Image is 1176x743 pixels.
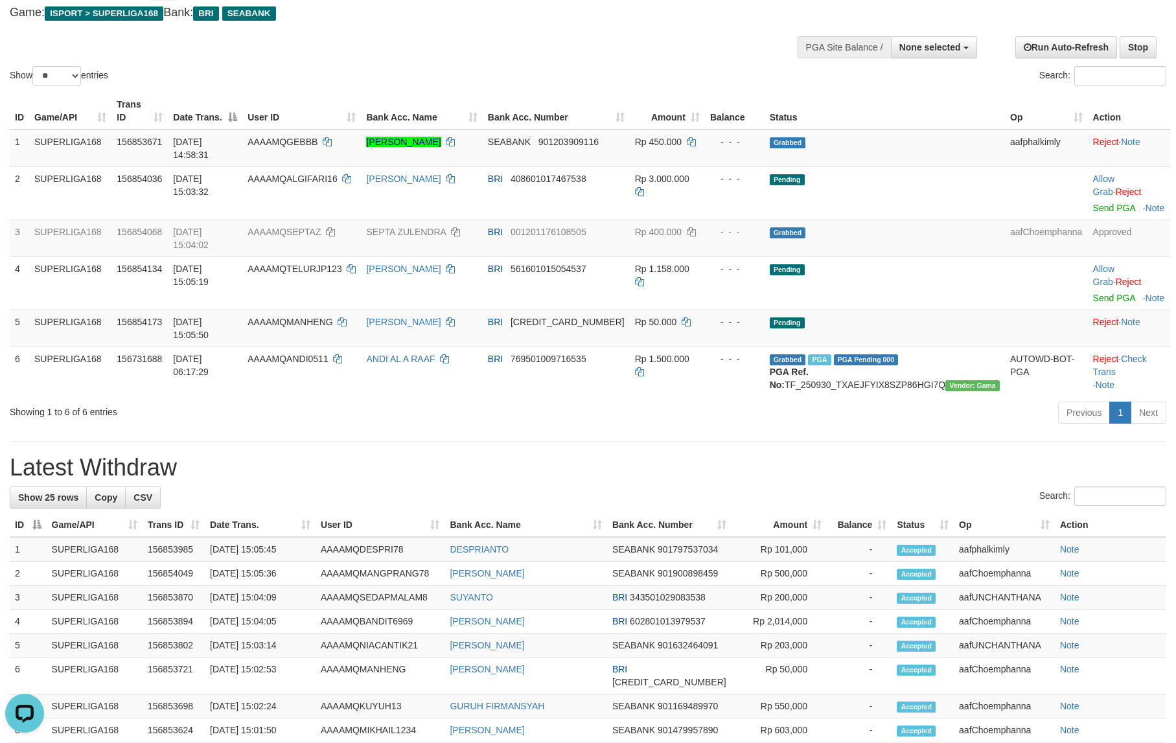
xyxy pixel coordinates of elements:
td: AAAAMQDESPRI78 [316,537,445,562]
input: Search: [1074,486,1166,506]
td: SUPERLIGA168 [29,130,111,167]
td: aafChoemphanna [1005,220,1088,257]
span: BRI [193,6,218,21]
th: ID [10,93,29,130]
th: Game/API: activate to sort column ascending [29,93,111,130]
div: PGA Site Balance / [798,36,891,58]
td: [DATE] 15:05:36 [205,562,316,586]
td: SUPERLIGA168 [29,166,111,220]
span: [DATE] 06:17:29 [173,354,209,377]
td: SUPERLIGA168 [47,610,143,634]
span: BRI [488,317,503,327]
td: aafChoemphanna [954,694,1055,718]
a: Reject [1093,354,1119,364]
td: SUPERLIGA168 [29,220,111,257]
td: Rp 101,000 [732,537,827,562]
span: Vendor URL: https://trx31.1velocity.biz [945,380,1000,391]
th: Bank Acc. Number: activate to sort column ascending [483,93,630,130]
span: Copy 177201002106533 to clipboard [511,317,625,327]
a: ANDI AL A RAAF [366,354,435,364]
td: 156854049 [143,562,205,586]
a: 1 [1109,402,1131,424]
td: SUPERLIGA168 [29,257,111,310]
a: Send PGA [1093,293,1135,303]
a: Check Trans [1093,354,1147,377]
span: Copy 901632464091 to clipboard [658,640,718,650]
span: AAAAMQALGIFARI16 [248,174,338,184]
th: Amount: activate to sort column ascending [630,93,705,130]
h1: Latest Withdraw [10,455,1166,481]
td: 156853698 [143,694,205,718]
td: [DATE] 15:01:50 [205,718,316,742]
a: GURUH FIRMANSYAH [450,701,544,711]
th: Date Trans.: activate to sort column ascending [205,513,316,537]
input: Search: [1074,66,1166,86]
a: Note [1060,640,1079,650]
a: Reject [1093,317,1119,327]
a: [PERSON_NAME] [450,640,524,650]
div: - - - [710,172,759,185]
td: Rp 200,000 [732,586,827,610]
a: Note [1060,664,1079,674]
span: Copy 177201002106533 to clipboard [612,677,726,687]
span: Rp 50.000 [635,317,677,327]
span: ISPORT > SUPERLIGA168 [45,6,163,21]
span: AAAAMQGEBBB [248,137,317,147]
a: Note [1060,568,1079,578]
a: Stop [1120,36,1157,58]
a: Note [1060,701,1079,711]
div: - - - [710,135,759,148]
td: 156853802 [143,634,205,657]
span: Copy [95,492,117,503]
a: Reject [1116,187,1142,197]
div: - - - [710,352,759,365]
span: [DATE] 15:05:19 [173,264,209,287]
span: Copy 001201176108505 to clipboard [511,227,586,237]
span: BRI [612,592,627,602]
td: Rp 2,014,000 [732,610,827,634]
span: BRI [488,354,503,364]
th: User ID: activate to sort column ascending [316,513,445,537]
td: 6 [10,657,47,694]
th: Balance [705,93,765,130]
a: Note [1060,592,1079,602]
td: aafphalkimly [954,537,1055,562]
span: 156731688 [117,354,162,364]
a: SUYANTO [450,592,492,602]
span: Rp 1.158.000 [635,264,689,274]
th: Balance: activate to sort column ascending [827,513,892,537]
span: AAAAMQTELURJP123 [248,264,342,274]
a: [PERSON_NAME] [366,317,441,327]
span: Accepted [897,545,936,556]
th: Amount: activate to sort column ascending [732,513,827,537]
span: Grabbed [770,354,806,365]
span: CSV [133,492,152,503]
td: [DATE] 15:02:24 [205,694,316,718]
td: · [1088,130,1170,167]
td: [DATE] 15:04:05 [205,610,316,634]
a: Note [1146,293,1165,303]
th: Bank Acc. Name: activate to sort column ascending [361,93,482,130]
td: Rp 603,000 [732,718,827,742]
label: Show entries [10,66,108,86]
td: [DATE] 15:05:45 [205,537,316,562]
td: 5 [10,310,29,347]
span: Pending [770,317,805,328]
td: 5 [10,634,47,657]
td: AAAAMQBANDIT6969 [316,610,445,634]
span: Accepted [897,593,936,604]
span: · [1093,264,1116,287]
td: SUPERLIGA168 [29,347,111,396]
td: SUPERLIGA168 [47,718,143,742]
td: - [827,610,892,634]
th: Op: activate to sort column ascending [954,513,1055,537]
td: - [827,694,892,718]
a: Note [1060,725,1079,735]
td: AAAAMQSEDAPMALAM8 [316,586,445,610]
td: · [1088,310,1170,347]
span: 156853671 [117,137,162,147]
span: SEABANK [612,725,655,735]
td: [DATE] 15:03:14 [205,634,316,657]
td: 156853894 [143,610,205,634]
td: - [827,634,892,657]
